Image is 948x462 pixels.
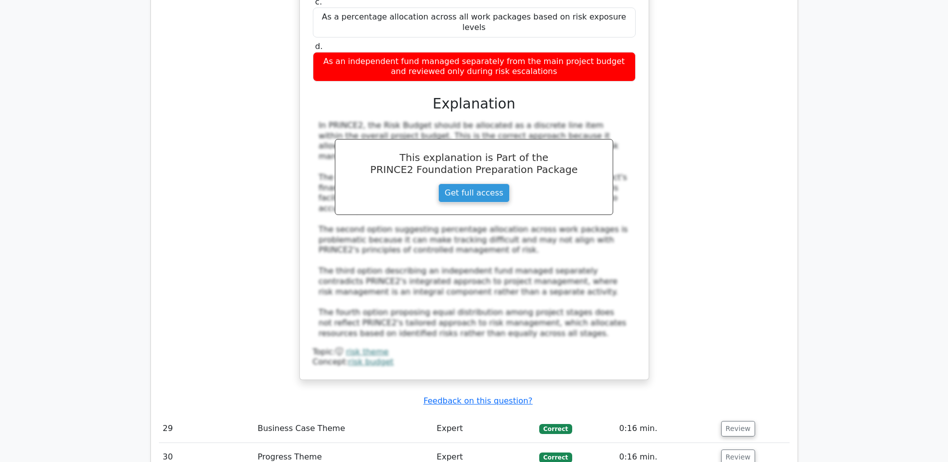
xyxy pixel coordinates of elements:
div: Topic: [313,347,636,357]
td: 0:16 min. [615,414,717,443]
a: Feedback on this question? [423,396,532,405]
a: risk budget [348,357,393,366]
a: risk theme [346,347,388,356]
div: As a percentage allocation across all work packages based on risk exposure levels [313,7,636,37]
span: Correct [539,424,572,434]
td: Expert [433,414,535,443]
div: Concept: [313,357,636,367]
span: d. [315,41,323,51]
td: 29 [159,414,254,443]
div: In PRINCE2, the Risk Budget should be allocated as a discrete line item within the overall projec... [319,120,630,339]
h3: Explanation [319,95,630,112]
div: As an independent fund managed separately from the main project budget and reviewed only during r... [313,52,636,82]
td: Business Case Theme [253,414,432,443]
button: Review [721,421,755,436]
a: Get full access [438,183,510,202]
